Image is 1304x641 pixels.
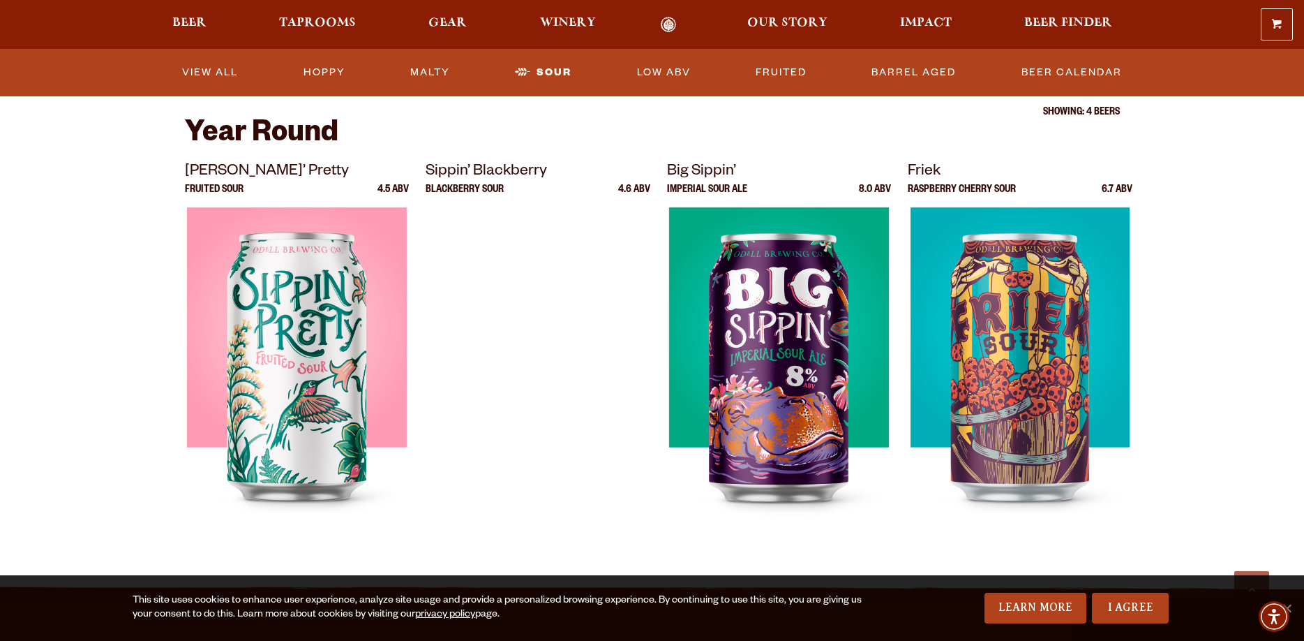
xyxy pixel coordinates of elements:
a: Impact [891,17,961,33]
p: Big Sippin’ [667,160,892,185]
span: Beer Finder [1024,17,1112,29]
p: Sippin’ Blackberry [426,160,650,185]
a: Beer [163,17,216,33]
img: Sippin’ Pretty [187,207,406,557]
p: Raspberry Cherry Sour [908,185,1016,207]
a: Odell Home [643,17,695,33]
a: Barrel Aged [866,57,961,89]
span: Beer [172,17,207,29]
p: [PERSON_NAME]’ Pretty [185,160,410,185]
p: Showing: 4 Beers [185,108,1120,119]
h2: Year Round [185,119,1120,152]
a: Beer Calendar [1016,57,1127,89]
a: Our Story [738,17,837,33]
a: Winery [531,17,605,33]
a: I Agree [1092,593,1169,624]
span: Impact [900,17,952,29]
p: Blackberry Sour [426,185,504,207]
p: 6.7 ABV [1102,185,1132,207]
a: [PERSON_NAME]’ Pretty Fruited Sour 4.5 ABV Sippin’ Pretty Sippin’ Pretty [185,160,410,557]
a: Gear [419,17,476,33]
a: Sour [509,57,577,89]
a: Hoppy [298,57,351,89]
a: Low ABV [631,57,696,89]
a: Taprooms [270,17,365,33]
span: Gear [428,17,467,29]
a: Learn More [984,593,1087,624]
span: Winery [540,17,596,29]
img: Sippin’ Blackberry [428,207,647,557]
div: Accessibility Menu [1259,601,1289,632]
p: Imperial Sour Ale [667,185,747,207]
a: Beer Finder [1015,17,1121,33]
a: privacy policy [415,610,475,621]
img: Big Sippin’ [669,207,888,557]
img: Friek [910,207,1130,557]
p: 8.0 ABV [859,185,891,207]
p: Fruited Sour [185,185,243,207]
span: Our Story [747,17,827,29]
a: Sippin’ Blackberry Blackberry Sour 4.6 ABV Sippin’ Blackberry Sippin’ Blackberry [426,160,650,557]
a: Scroll to top [1234,571,1269,606]
a: Malty [405,57,456,89]
a: Fruited [750,57,812,89]
p: Friek [908,160,1132,185]
a: Big Sippin’ Imperial Sour Ale 8.0 ABV Big Sippin’ Big Sippin’ [667,160,892,557]
span: Taprooms [279,17,356,29]
a: Friek Raspberry Cherry Sour 6.7 ABV Friek Friek [908,160,1132,557]
a: View All [177,57,243,89]
p: 4.6 ABV [618,185,650,207]
p: 4.5 ABV [377,185,409,207]
div: This site uses cookies to enhance user experience, analyze site usage and provide a personalized ... [133,594,873,622]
